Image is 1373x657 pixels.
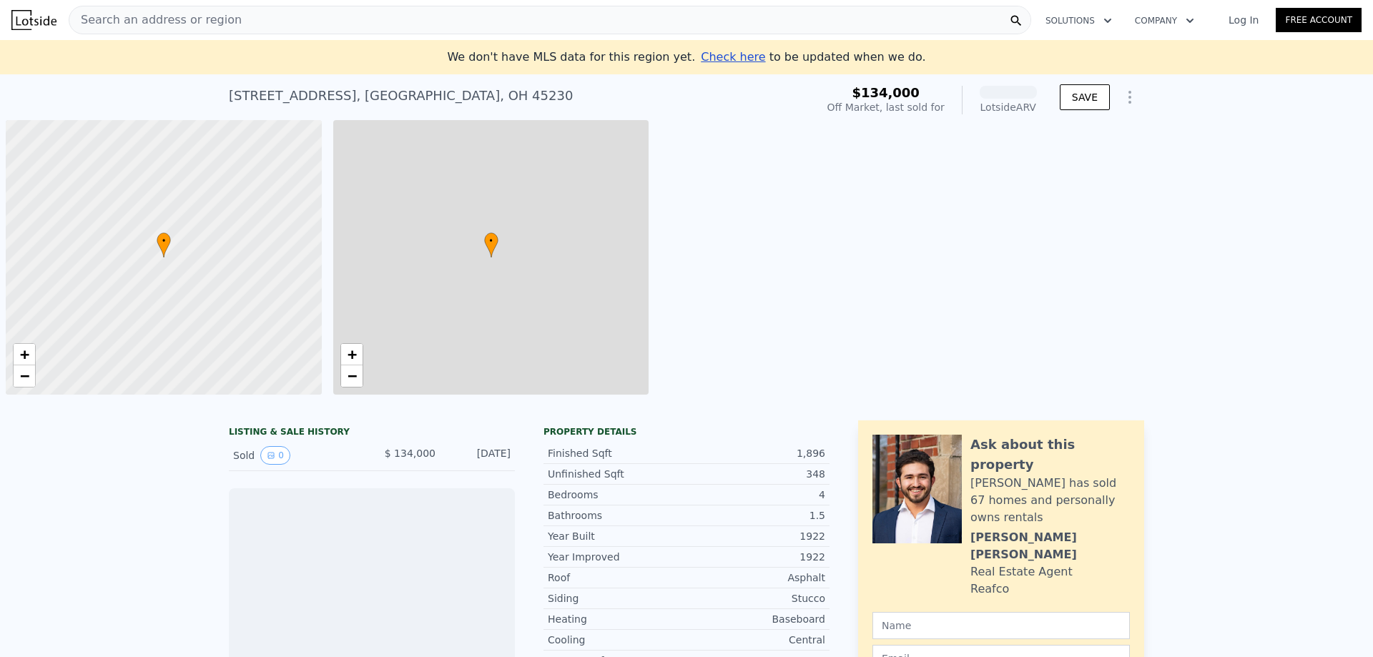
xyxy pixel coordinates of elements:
div: Property details [543,426,830,438]
div: • [157,232,171,257]
div: 1922 [686,550,825,564]
a: Zoom in [341,344,363,365]
img: Lotside [11,10,56,30]
div: LISTING & SALE HISTORY [229,426,515,440]
div: Asphalt [686,570,825,585]
div: [STREET_ADDRESS] , [GEOGRAPHIC_DATA] , OH 45230 [229,86,573,106]
a: Zoom out [341,365,363,387]
div: Bathrooms [548,508,686,523]
div: 1922 [686,529,825,543]
div: 1,896 [686,446,825,460]
a: Free Account [1276,8,1362,32]
div: Reafco [970,581,1009,598]
span: • [157,234,171,247]
div: Lotside ARV [980,100,1037,114]
div: • [484,232,498,257]
div: [DATE] [447,446,511,465]
div: Siding [548,591,686,606]
a: Zoom out [14,365,35,387]
span: Check here [701,50,765,64]
div: Finished Sqft [548,446,686,460]
div: [PERSON_NAME] has sold 67 homes and personally owns rentals [970,475,1130,526]
span: Search an address or region [69,11,242,29]
button: SAVE [1060,84,1110,110]
div: Bedrooms [548,488,686,502]
div: Ask about this property [970,435,1130,475]
div: Year Improved [548,550,686,564]
div: Stucco [686,591,825,606]
div: Heating [548,612,686,626]
input: Name [872,612,1130,639]
button: Show Options [1116,83,1144,112]
span: + [347,345,356,363]
span: + [20,345,29,363]
span: $134,000 [852,85,920,100]
a: Log In [1211,13,1276,27]
div: Baseboard [686,612,825,626]
button: Company [1123,8,1206,34]
span: $ 134,000 [385,448,435,459]
span: − [20,367,29,385]
span: • [484,234,498,247]
div: Year Built [548,529,686,543]
div: Off Market, last sold for [827,100,945,114]
span: − [347,367,356,385]
button: View historical data [260,446,290,465]
div: We don't have MLS data for this region yet. [447,49,925,66]
button: Solutions [1034,8,1123,34]
div: Central [686,633,825,647]
div: Unfinished Sqft [548,467,686,481]
div: Roof [548,570,686,585]
div: to be updated when we do. [701,49,925,66]
div: Cooling [548,633,686,647]
div: Sold [233,446,360,465]
div: 4 [686,488,825,502]
a: Zoom in [14,344,35,365]
div: Real Estate Agent [970,563,1073,581]
div: [PERSON_NAME] [PERSON_NAME] [970,529,1130,563]
div: 1.5 [686,508,825,523]
div: 348 [686,467,825,481]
